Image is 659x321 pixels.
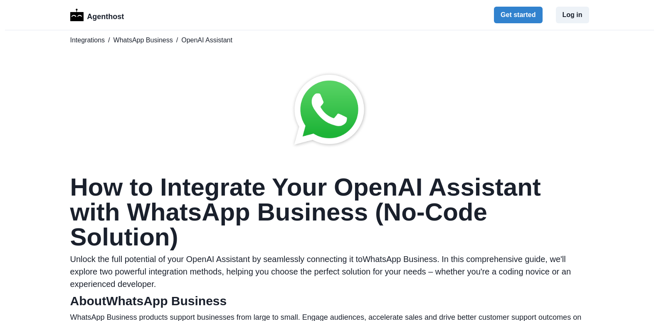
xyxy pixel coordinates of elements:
span: / [176,35,178,45]
span: / [108,35,110,45]
a: WhatsApp Business [114,35,173,45]
a: LogoAgenthost [70,8,124,22]
a: Integrations [70,35,105,45]
span: OpenAI Assistant [181,35,232,45]
img: Logo [70,9,84,21]
button: Log in [556,7,589,23]
p: Agenthost [87,8,124,22]
nav: breadcrumb [70,35,589,45]
h1: How to Integrate Your OpenAI Assistant with WhatsApp Business (No-Code Solution) [70,175,589,250]
button: Get started [494,7,542,23]
h2: About WhatsApp Business [70,294,589,309]
p: Unlock the full potential of your OpenAI Assistant by seamlessly connecting it to WhatsApp Busine... [70,253,589,290]
img: WhatsApp Business logo for OpenAI Assistant integration [288,69,371,152]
